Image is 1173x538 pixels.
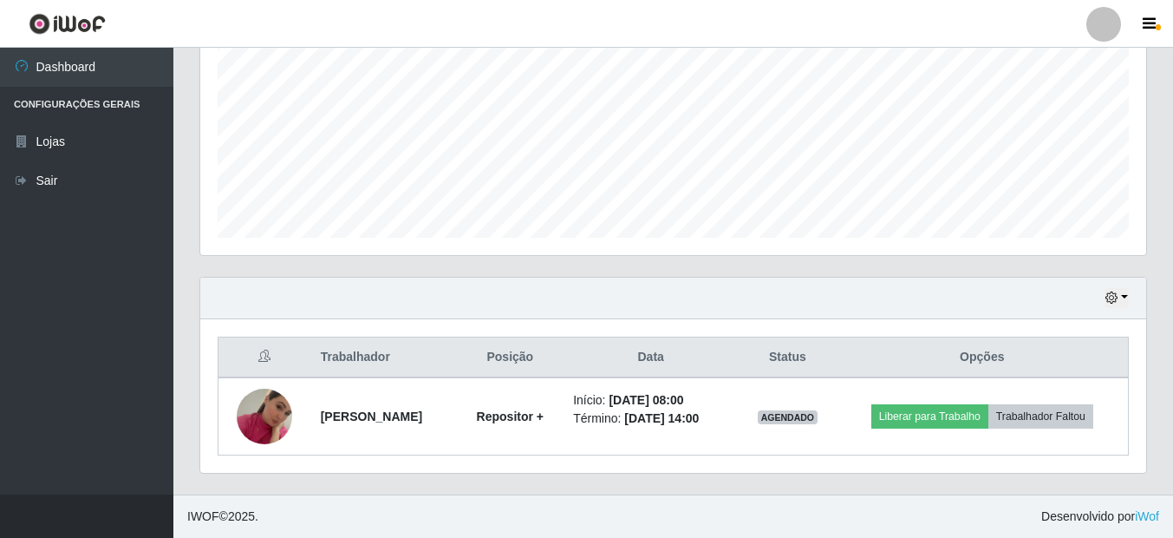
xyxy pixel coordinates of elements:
[1135,509,1159,523] a: iWof
[457,338,563,378] th: Posição
[837,338,1129,378] th: Opções
[739,338,836,378] th: Status
[187,509,219,523] span: IWOF
[310,338,458,378] th: Trabalhador
[609,393,683,407] time: [DATE] 08:00
[477,410,544,423] strong: Repositor +
[237,367,292,466] img: 1741890042510.jpeg
[29,13,106,35] img: CoreUI Logo
[563,338,739,378] th: Data
[758,410,818,424] span: AGENDADO
[573,391,728,410] li: Início:
[988,404,1093,429] button: Trabalhador Faltou
[1041,508,1159,526] span: Desenvolvido por
[871,404,988,429] button: Liberar para Trabalho
[624,411,699,425] time: [DATE] 14:00
[187,508,258,526] span: © 2025 .
[321,410,422,423] strong: [PERSON_NAME]
[573,410,728,428] li: Término:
